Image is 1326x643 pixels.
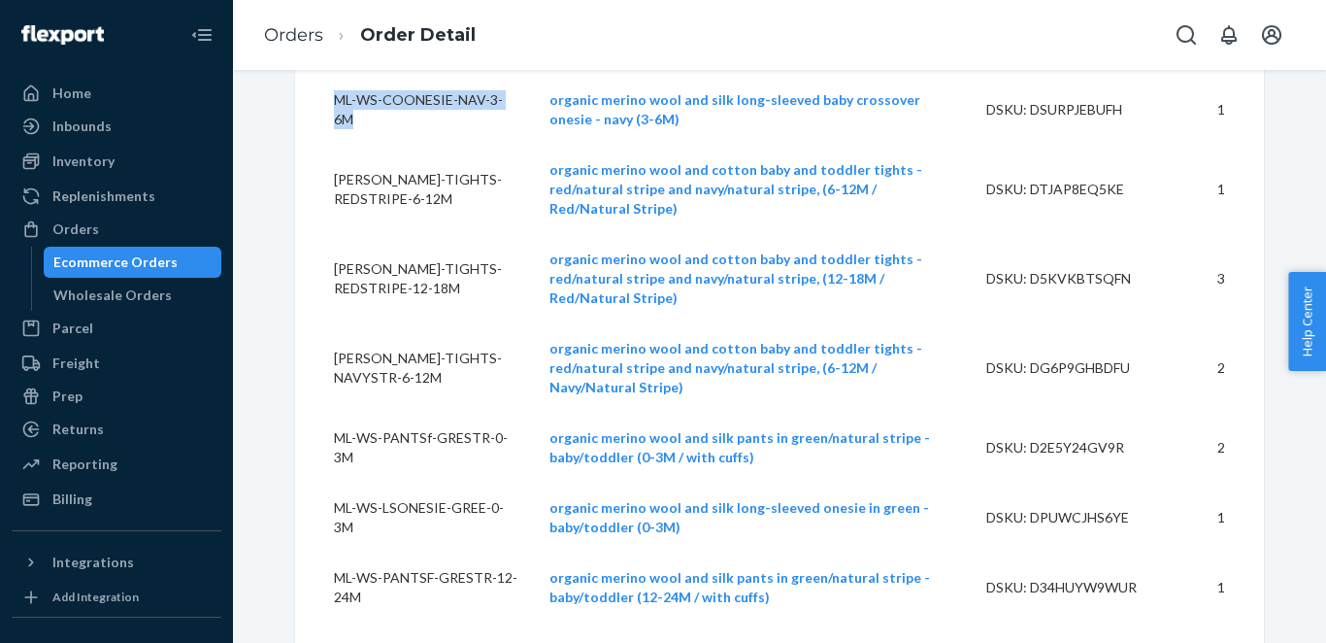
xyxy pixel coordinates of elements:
div: Ecommerce Orders [53,253,178,272]
button: Open Search Box [1167,16,1206,54]
a: organic merino wool and cotton baby and toddler tights - red/natural stripe and navy/natural stri... [549,161,922,217]
td: ML-WS-PANTSf-GRESTR-0-3M [295,413,534,483]
div: Add Integration [52,589,139,605]
a: Inbounds [12,111,221,142]
div: Prep [52,387,83,406]
td: 1 [1184,145,1264,234]
div: DSKU: DG6P9GHBDFU [986,358,1169,378]
a: Add Integration [12,586,221,609]
button: Integrations [12,547,221,578]
div: Replenishments [52,186,155,206]
div: DSKU: D34HUYW9WUR [986,578,1169,597]
td: ML-WS-PANTSF-GRESTR-12-24M [295,553,534,623]
td: [PERSON_NAME]-TIGHTS-REDSTRIPE-6-12M [295,145,534,234]
a: Billing [12,484,221,515]
ol: breadcrumbs [249,7,491,64]
a: organic merino wool and cotton baby and toddler tights - red/natural stripe and navy/natural stri... [549,340,922,395]
td: [PERSON_NAME]-TIGHTS-REDSTRIPE-12-18M [295,234,534,323]
td: 1 [1184,75,1264,145]
a: organic merino wool and silk pants in green/natural stripe - baby/toddler (12-24M / with cuffs) [549,569,930,605]
td: 3 [1184,234,1264,323]
a: Wholesale Orders [44,280,222,311]
a: Replenishments [12,181,221,212]
a: Inventory [12,146,221,177]
div: Freight [52,354,100,373]
a: Orders [12,214,221,245]
div: DSKU: DSURPJEBUFH [986,100,1169,119]
a: organic merino wool and silk long-sleeved onesie in green - baby/toddler (0-3M) [549,499,929,535]
td: ML-WS-COONESIE-NAV-3-6M [295,75,534,145]
div: Reporting [52,455,117,474]
div: Orders [52,220,99,239]
a: Orders [264,24,323,46]
a: organic merino wool and silk pants in green/natural stripe - baby/toddler (0-3M / with cuffs) [549,429,930,465]
a: organic merino wool and silk long-sleeved baby crossover onesie - navy (3-6M) [549,91,920,127]
a: Home [12,78,221,109]
a: Ecommerce Orders [44,247,222,278]
a: Returns [12,414,221,445]
td: 1 [1184,483,1264,553]
td: ML-WS-LSONESIE-GREE-0-3M [295,483,534,553]
td: [PERSON_NAME]-TIGHTS-NAVYSTR-6-12M [295,323,534,413]
a: Reporting [12,449,221,480]
td: 1 [1184,553,1264,623]
div: Returns [52,420,104,439]
img: Flexport logo [21,25,104,45]
button: Help Center [1288,272,1326,371]
div: DSKU: D2E5Y24GV9R [986,438,1169,457]
td: 2 [1184,413,1264,483]
a: Freight [12,348,221,379]
div: DSKU: D5KVKBTSQFN [986,269,1169,288]
div: Inbounds [52,117,112,136]
a: Prep [12,381,221,412]
div: Parcel [52,319,93,338]
button: Close Navigation [182,16,221,54]
div: Integrations [52,553,134,572]
td: 2 [1184,323,1264,413]
button: Open notifications [1210,16,1248,54]
a: Order Detail [360,24,476,46]
div: Inventory [52,152,115,171]
div: DSKU: DPUWCJHS6YE [986,508,1169,527]
a: organic merino wool and cotton baby and toddler tights - red/natural stripe and navy/natural stri... [549,251,922,306]
div: Wholesale Orders [53,286,172,305]
div: Home [52,84,91,103]
div: DSKU: DTJAP8EQ5KE [986,180,1169,199]
a: Parcel [12,313,221,344]
div: Billing [52,490,92,509]
button: Open account menu [1252,16,1291,54]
